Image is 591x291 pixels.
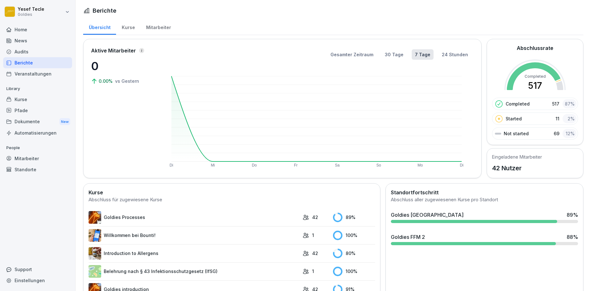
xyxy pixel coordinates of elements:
[294,163,298,167] text: Fr
[567,233,578,241] div: 88 %
[382,49,407,60] button: 30 Tage
[140,19,176,35] a: Mitarbeiter
[563,129,576,138] div: 12 %
[312,250,318,257] p: 42
[506,100,530,107] p: Completed
[116,19,140,35] a: Kurse
[3,105,72,116] a: Pfade
[312,214,318,221] p: 42
[504,130,529,137] p: Not started
[3,94,72,105] a: Kurse
[89,247,101,260] img: dxikevl05c274fqjcx4fmktu.png
[3,84,72,94] p: Library
[3,153,72,164] a: Mitarbeiter
[3,35,72,46] a: News
[333,213,375,222] div: 89 %
[3,68,72,79] a: Veranstaltungen
[333,249,375,258] div: 80 %
[3,143,72,153] p: People
[99,78,114,84] p: 0.00%
[335,163,340,167] text: Sa
[492,154,542,160] h5: Eingeladene Mitarbeiter
[89,247,299,260] a: Introduction to Allergens
[506,115,522,122] p: Started
[3,116,72,128] a: DokumenteNew
[3,116,72,128] div: Dokumente
[252,163,257,167] text: Do
[91,58,154,75] p: 0
[327,49,377,60] button: Gesamter Zeitraum
[439,49,471,60] button: 24 Stunden
[333,267,375,276] div: 100 %
[376,163,381,167] text: So
[59,118,70,125] div: New
[412,49,434,60] button: 7 Tage
[18,12,44,17] p: Goldies
[89,265,101,278] img: eeyzhgsrb1oapoggjvfn01rs.png
[89,229,299,242] a: Willkommen bei Bounti!
[3,275,72,286] a: Einstellungen
[3,57,72,68] a: Berichte
[115,78,139,84] p: vs Gestern
[18,7,44,12] p: Yesef Tecle
[3,264,72,275] div: Support
[556,115,559,122] p: 11
[388,209,581,226] a: Goldies [GEOGRAPHIC_DATA]89%
[391,196,578,203] div: Abschluss aller zugewiesenen Kurse pro Standort
[552,100,559,107] p: 517
[3,164,72,175] a: Standorte
[89,189,375,196] h2: Kurse
[517,44,553,52] h2: Abschlussrate
[3,46,72,57] a: Audits
[492,163,542,173] p: 42 Nutzer
[89,265,299,278] a: Belehrung nach § 43 Infektionsschutzgesetz (IfSG)
[211,163,215,167] text: Mi
[563,99,576,108] div: 87 %
[391,189,578,196] h2: Standortfortschritt
[83,19,116,35] a: Übersicht
[391,233,425,241] div: Goldies FFM 2
[3,24,72,35] a: Home
[91,47,136,54] p: Aktive Mitarbeiter
[391,211,464,219] div: Goldies [GEOGRAPHIC_DATA]
[460,163,463,167] text: Di
[554,130,559,137] p: 69
[563,114,576,123] div: 2 %
[388,231,581,248] a: Goldies FFM 288%
[418,163,423,167] text: Mo
[3,127,72,138] a: Automatisierungen
[89,211,101,224] img: dstmp2epwm636xymg8o1eqib.png
[89,211,299,224] a: Goldies Processes
[89,196,375,203] div: Abschluss für zugewiesene Kurse
[89,229,101,242] img: xgfduithoxxyhirrlmyo7nin.png
[567,211,578,219] div: 89 %
[312,232,314,239] p: 1
[333,231,375,240] div: 100 %
[312,268,314,275] p: 1
[169,163,173,167] text: Di
[93,6,116,15] h1: Berichte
